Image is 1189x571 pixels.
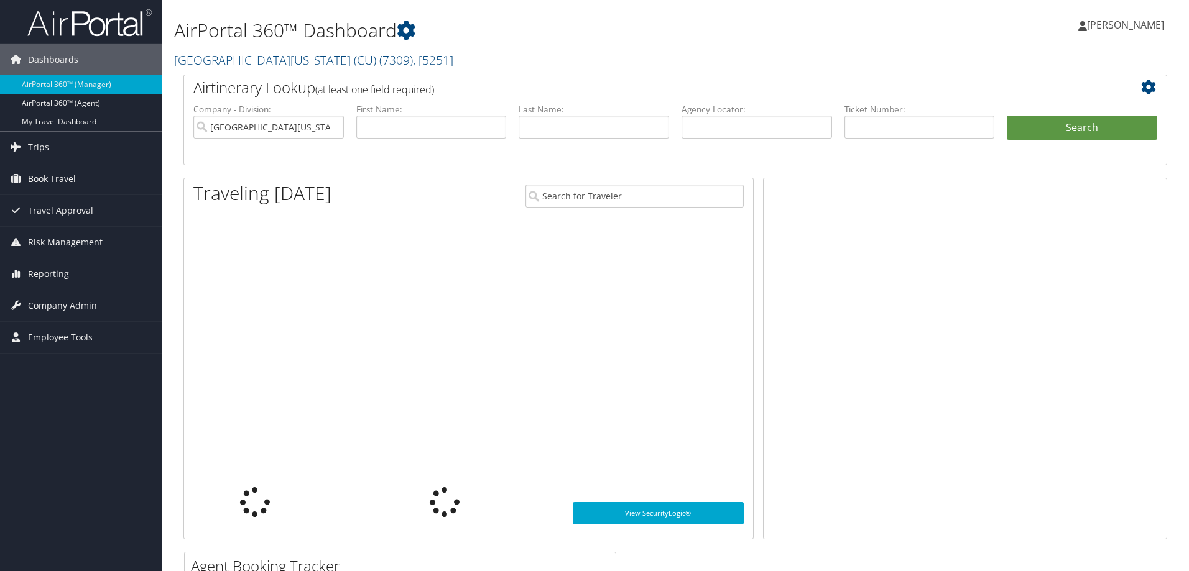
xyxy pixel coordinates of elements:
[844,103,995,116] label: Ticket Number:
[28,322,93,353] span: Employee Tools
[682,103,832,116] label: Agency Locator:
[174,17,843,43] h1: AirPortal 360™ Dashboard
[28,163,76,194] span: Book Travel
[525,185,744,208] input: Search for Traveler
[28,132,49,163] span: Trips
[356,103,507,116] label: First Name:
[193,77,1075,98] h2: Airtinerary Lookup
[193,103,344,116] label: Company - Division:
[28,290,97,321] span: Company Admin
[379,52,413,68] span: ( 7309 )
[193,180,331,206] h1: Traveling [DATE]
[1007,116,1157,140] button: Search
[1087,18,1164,32] span: [PERSON_NAME]
[27,8,152,37] img: airportal-logo.png
[28,44,78,75] span: Dashboards
[1078,6,1177,43] a: [PERSON_NAME]
[28,227,103,258] span: Risk Management
[28,258,69,290] span: Reporting
[174,52,453,68] a: [GEOGRAPHIC_DATA][US_STATE] (CU)
[573,502,744,524] a: View SecurityLogic®
[519,103,669,116] label: Last Name:
[413,52,453,68] span: , [ 5251 ]
[315,83,434,96] span: (at least one field required)
[28,195,93,226] span: Travel Approval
